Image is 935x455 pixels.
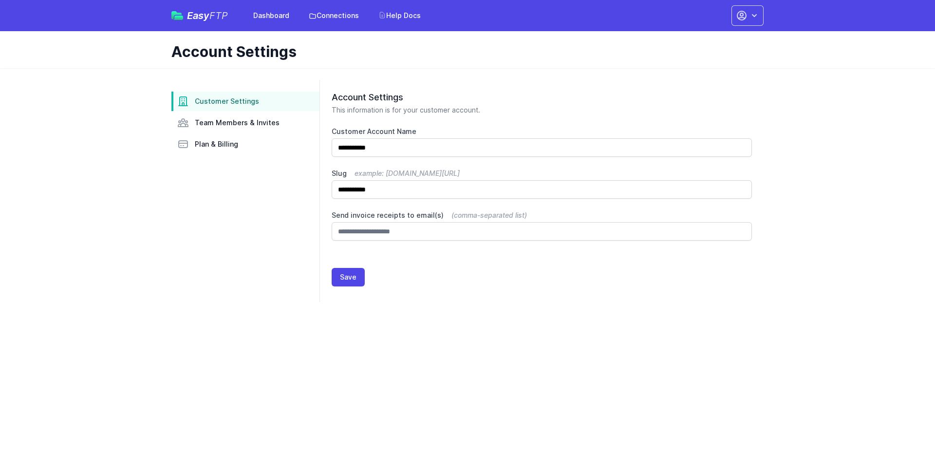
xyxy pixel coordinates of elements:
[332,92,752,103] h2: Account Settings
[171,11,183,20] img: easyftp_logo.png
[332,268,365,286] button: Save
[332,169,752,178] label: Slug
[355,169,460,177] span: example: [DOMAIN_NAME][URL]
[373,7,427,24] a: Help Docs
[195,96,259,106] span: Customer Settings
[209,10,228,21] span: FTP
[247,7,295,24] a: Dashboard
[171,11,228,20] a: EasyFTP
[171,134,319,154] a: Plan & Billing
[332,127,752,136] label: Customer Account Name
[187,11,228,20] span: Easy
[171,113,319,133] a: Team Members & Invites
[332,105,752,115] p: This information is for your customer account.
[195,118,280,128] span: Team Members & Invites
[171,43,756,60] h1: Account Settings
[332,210,752,220] label: Send invoice receipts to email(s)
[303,7,365,24] a: Connections
[195,139,238,149] span: Plan & Billing
[171,92,319,111] a: Customer Settings
[451,211,527,219] span: (comma-separated list)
